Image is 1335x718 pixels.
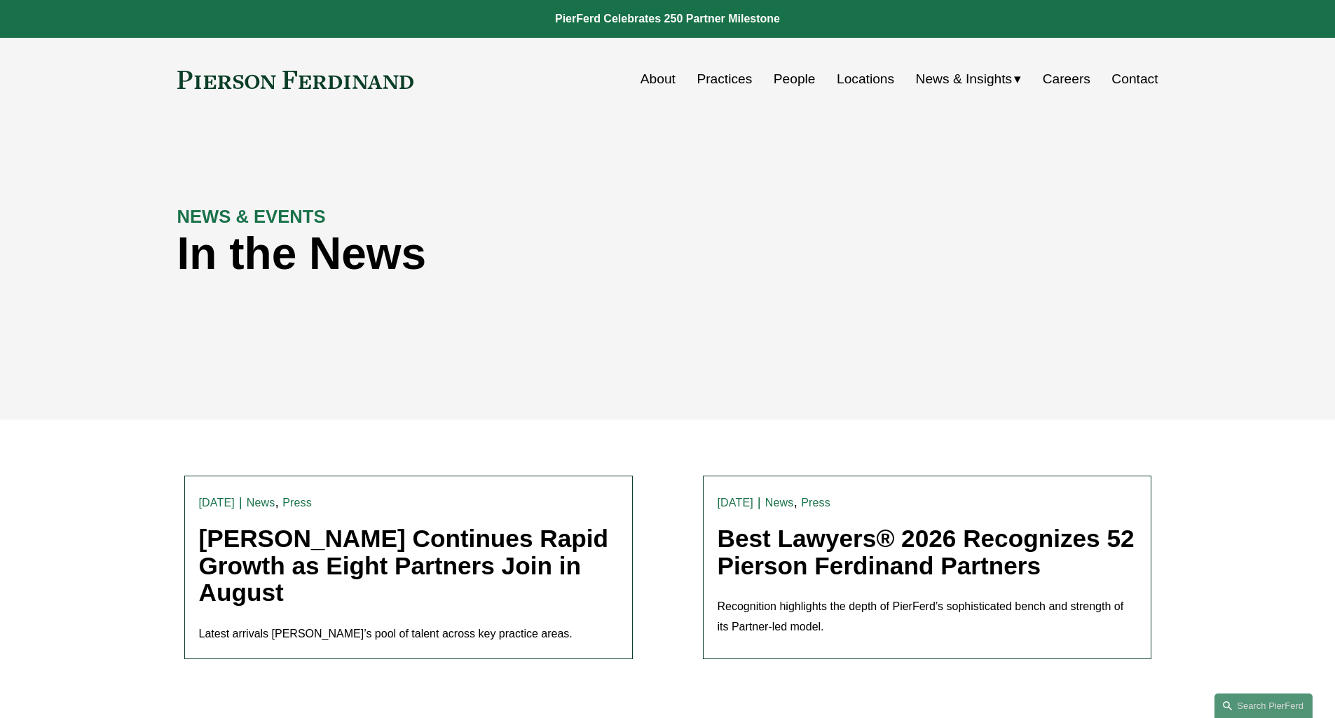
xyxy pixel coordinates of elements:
a: Best Lawyers® 2026 Recognizes 52 Pierson Ferdinand Partners [718,525,1135,579]
a: Locations [837,66,894,92]
a: Careers [1043,66,1090,92]
a: About [641,66,676,92]
strong: NEWS & EVENTS [177,207,326,226]
a: folder dropdown [916,66,1022,92]
a: People [774,66,816,92]
time: [DATE] [718,497,753,509]
span: , [793,495,797,509]
p: Latest arrivals [PERSON_NAME]’s pool of talent across key practice areas. [199,624,618,644]
a: Contact [1111,66,1158,92]
a: News [247,497,275,509]
a: Search this site [1214,693,1313,718]
span: News & Insights [916,67,1013,92]
time: [DATE] [199,497,235,509]
a: Press [801,497,830,509]
p: Recognition highlights the depth of PierFerd’s sophisticated bench and strength of its Partner-le... [718,597,1137,637]
a: Practices [697,66,752,92]
a: [PERSON_NAME] Continues Rapid Growth as Eight Partners Join in August [199,525,609,606]
a: Press [282,497,312,509]
a: News [765,497,794,509]
span: , [275,495,278,509]
h1: In the News [177,228,913,279]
